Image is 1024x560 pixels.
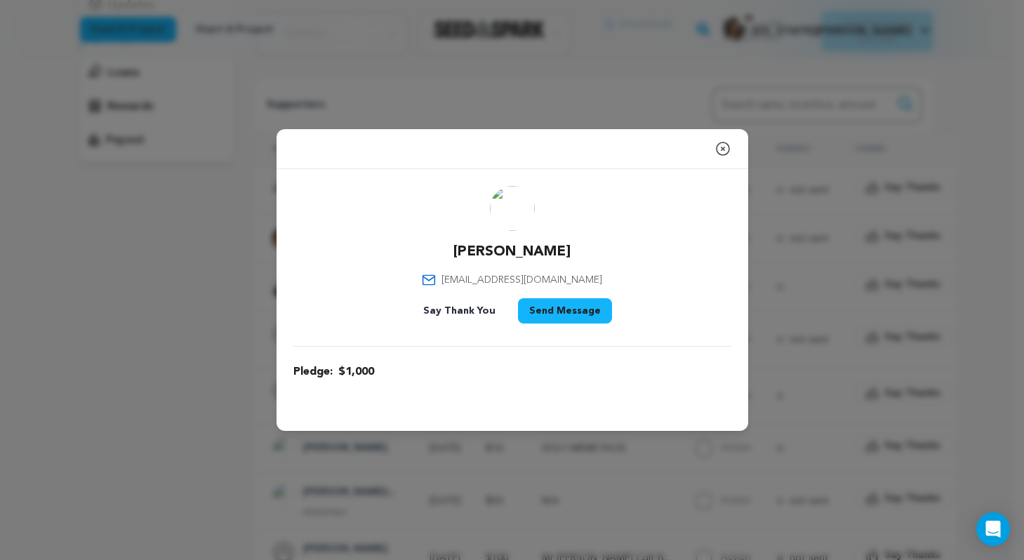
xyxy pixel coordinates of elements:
img: ACg8ocKufGtEDLnNpDouf9UE7uvtN4H6656kyvVAYvvc82oVCINMxcTT6Q=s96-c [490,186,535,231]
p: [PERSON_NAME] [453,242,571,262]
span: $1,000 [338,364,374,380]
span: Pledge: [293,364,333,380]
span: [EMAIL_ADDRESS][DOMAIN_NAME] [441,273,602,287]
div: Open Intercom Messenger [976,512,1010,546]
button: Say Thank You [412,298,507,324]
button: Send Message [518,298,612,324]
